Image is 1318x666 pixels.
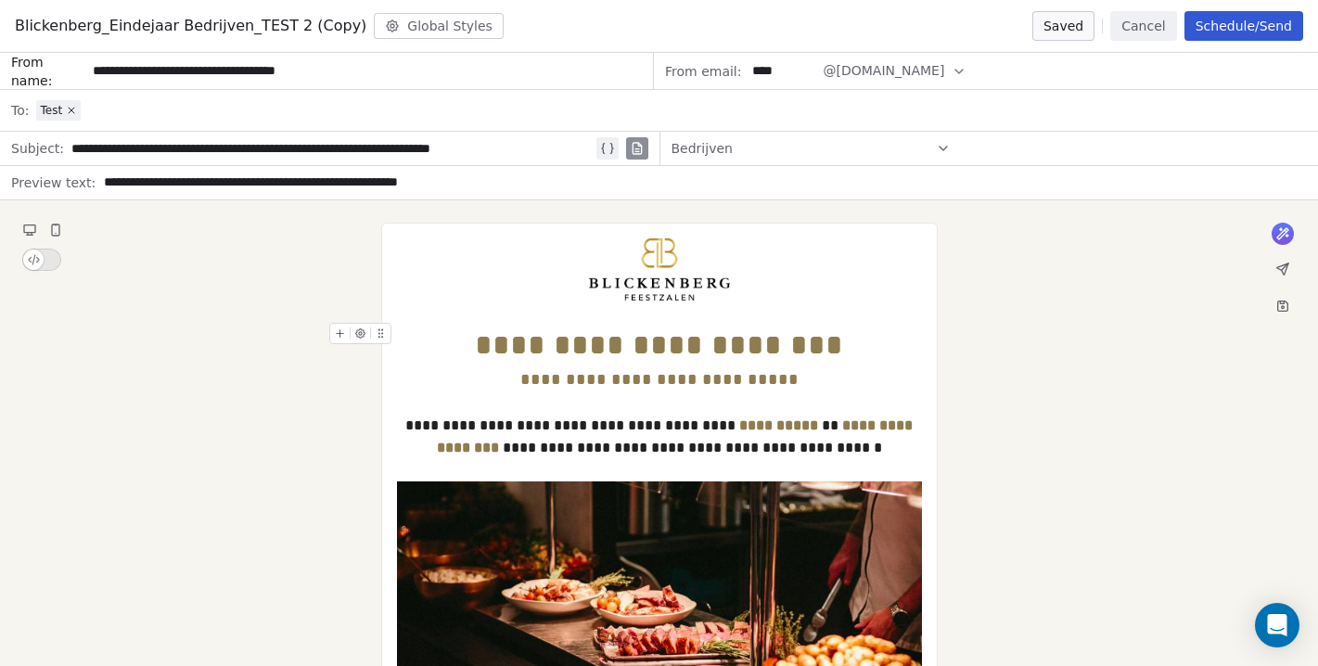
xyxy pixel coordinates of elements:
div: Open Intercom Messenger [1255,603,1299,647]
button: Cancel [1110,11,1176,41]
button: Schedule/Send [1184,11,1303,41]
span: Subject: [11,139,64,163]
button: Global Styles [374,13,504,39]
span: From email: [665,62,741,81]
span: @[DOMAIN_NAME] [823,61,944,81]
span: Test [40,103,62,118]
span: Blickenberg_Eindejaar Bedrijven_TEST 2 (Copy) [15,15,366,37]
span: Bedrijven [672,139,733,158]
button: Saved [1032,11,1094,41]
span: To: [11,101,29,120]
span: Preview text: [11,173,96,198]
span: From name: [11,53,85,90]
